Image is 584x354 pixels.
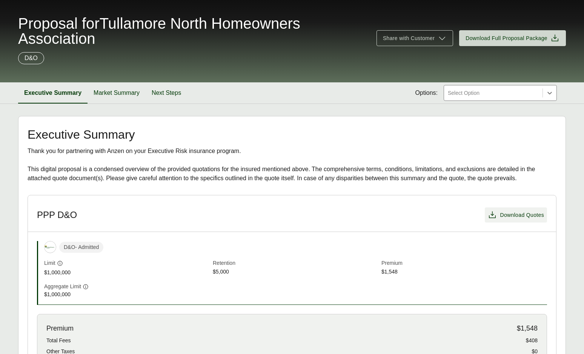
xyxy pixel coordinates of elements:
button: Next Steps [146,82,187,104]
span: $1,548 [381,268,547,277]
span: Download Quotes [500,211,544,219]
span: Premium [381,259,547,268]
span: $1,000,000 [44,291,210,298]
span: $1,548 [517,323,538,334]
span: Proposal for Tullamore North Homeowners Association [18,16,367,46]
span: $408 [526,337,538,345]
p: D&O [25,54,38,63]
span: Download Full Proposal Package [466,34,547,42]
button: Download Quotes [485,207,547,223]
span: Share with Customer [383,34,435,42]
span: D&O - Admitted [59,242,103,253]
span: Retention [213,259,378,268]
span: Limit [44,259,55,267]
div: Thank you for partnering with Anzen on your Executive Risk insurance program. This digital propos... [28,147,556,183]
button: Download Full Proposal Package [459,30,566,46]
span: $1,000,000 [44,269,210,277]
button: Executive Summary [18,82,88,104]
span: Options: [415,88,438,97]
span: Total Fees [46,337,71,345]
span: Aggregate Limit [44,283,81,291]
button: Share with Customer [377,30,453,46]
span: Premium [46,323,74,334]
h3: PPP D&O [37,209,77,221]
span: $5,000 [213,268,378,277]
h2: Executive Summary [28,128,556,141]
button: Market Summary [88,82,146,104]
img: Preferred Property Program [45,241,56,253]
